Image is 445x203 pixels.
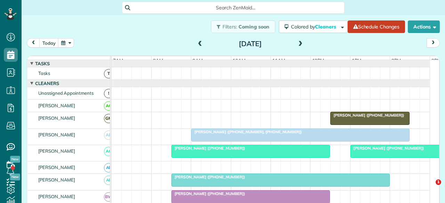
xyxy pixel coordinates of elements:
[271,58,286,63] span: 11am
[37,132,77,137] span: [PERSON_NAME]
[231,58,247,63] span: 10am
[171,175,245,179] span: [PERSON_NAME] ([PHONE_NUMBER])
[390,58,402,63] span: 2pm
[37,103,77,108] span: [PERSON_NAME]
[191,129,302,134] span: [PERSON_NAME] ([PHONE_NUMBER], [PHONE_NUMBER])
[37,177,77,183] span: [PERSON_NAME]
[436,179,441,185] span: 1
[39,38,59,48] button: today
[207,40,294,48] h2: [DATE]
[430,58,442,63] span: 3pm
[427,38,440,48] button: next
[171,191,245,196] span: [PERSON_NAME] ([PHONE_NUMBER])
[348,20,405,33] a: Schedule Changes
[104,89,113,98] span: !
[222,24,237,30] span: Filters:
[171,146,245,151] span: [PERSON_NAME] ([PHONE_NUMBER])
[37,164,77,170] span: [PERSON_NAME]
[37,148,77,154] span: [PERSON_NAME]
[10,156,20,163] span: New
[34,81,60,86] span: Cleaners
[279,20,348,33] button: Colored byCleaners
[104,192,113,202] span: BW
[315,24,337,30] span: Cleaners
[291,24,339,30] span: Colored by
[104,176,113,185] span: AF
[408,20,440,33] button: Actions
[104,147,113,156] span: AC
[350,146,424,151] span: [PERSON_NAME] ([PHONE_NUMBER])
[112,58,124,63] span: 7am
[152,58,164,63] span: 8am
[104,130,113,140] span: AB
[330,113,404,118] span: [PERSON_NAME] ([PHONE_NUMBER])
[37,194,77,199] span: [PERSON_NAME]
[104,114,113,123] span: GM
[104,163,113,172] span: AF
[27,38,40,48] button: prev
[191,58,204,63] span: 9am
[350,58,363,63] span: 1pm
[421,179,438,196] iframe: Intercom live chat
[311,58,326,63] span: 12pm
[37,90,95,96] span: Unassigned Appointments
[37,70,51,76] span: Tasks
[238,24,270,30] span: Coming soon
[34,61,51,66] span: Tasks
[37,115,77,121] span: [PERSON_NAME]
[104,69,113,78] span: T
[104,101,113,111] span: AC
